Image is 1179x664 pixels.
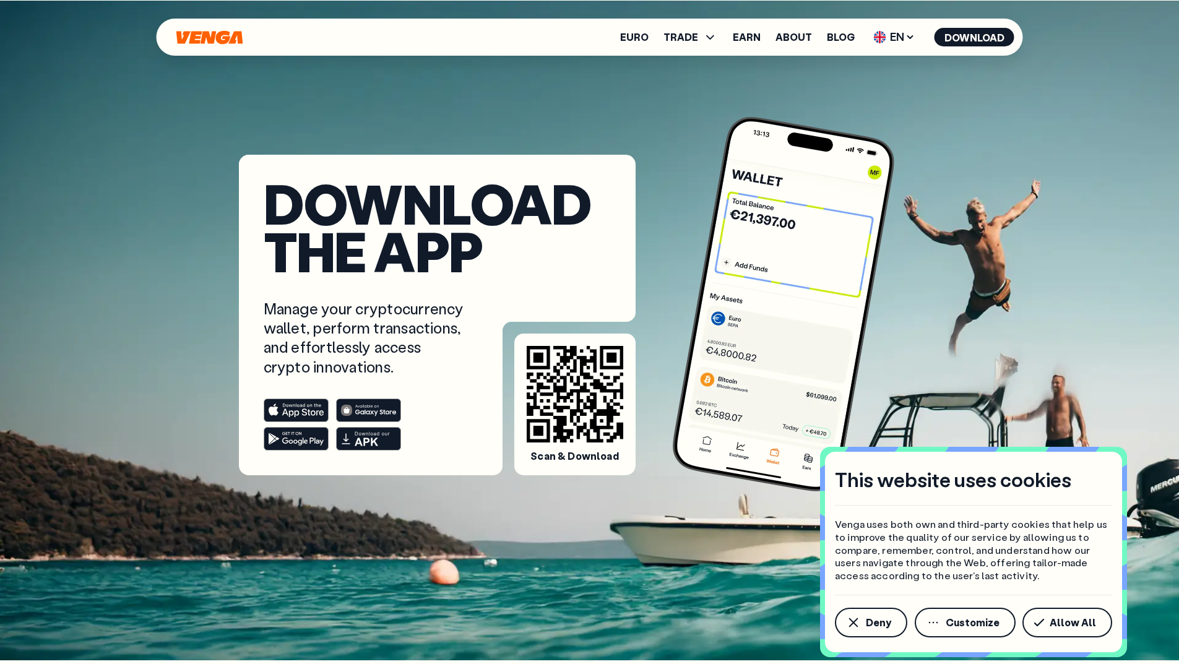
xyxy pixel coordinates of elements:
[663,30,718,45] span: TRADE
[915,608,1016,637] button: Customize
[175,30,244,45] svg: Home
[946,618,1000,627] span: Customize
[775,32,812,42] a: About
[663,32,698,42] span: TRADE
[835,608,907,637] button: Deny
[1050,618,1096,627] span: Allow All
[530,450,618,463] span: Scan & Download
[835,518,1112,582] p: Venga uses both own and third-party cookies that help us to improve the quality of our service by...
[935,28,1014,46] button: Download
[866,618,891,627] span: Deny
[874,31,886,43] img: flag-uk
[827,32,855,42] a: Blog
[733,32,761,42] a: Earn
[1022,608,1112,637] button: Allow All
[620,32,649,42] a: Euro
[264,179,611,274] h1: Download the app
[668,113,899,496] img: phone
[264,299,467,376] p: Manage your cryptocurrency wallet, perform transactions, and effortlessly access crypto innovations.
[870,27,920,47] span: EN
[835,467,1071,493] h4: This website uses cookies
